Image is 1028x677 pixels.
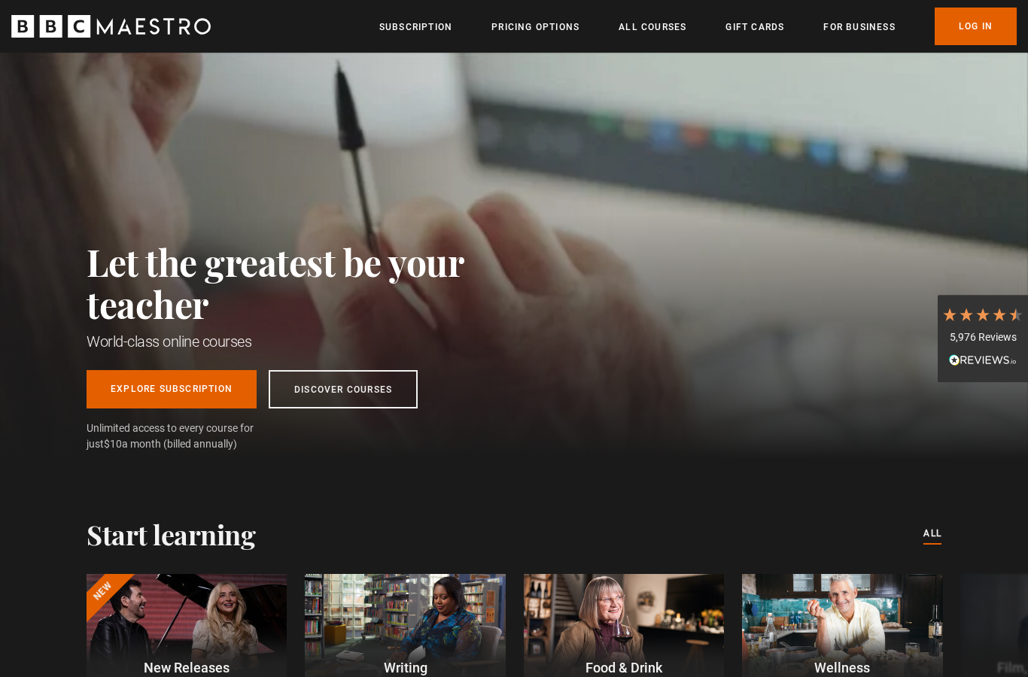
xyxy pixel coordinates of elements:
a: Pricing Options [491,20,579,35]
h2: Let the greatest be your teacher [87,241,531,325]
a: Explore Subscription [87,370,257,408]
h1: World-class online courses [87,331,531,352]
a: Log In [935,8,1017,45]
a: For business [823,20,895,35]
div: 4.7 Stars [941,306,1024,323]
nav: Primary [379,8,1017,45]
span: $10 [104,438,122,450]
span: Unlimited access to every course for just a month (billed annually) [87,420,290,452]
a: All [923,526,941,542]
a: All Courses [619,20,686,35]
div: Read All Reviews [941,353,1024,371]
div: 5,976 ReviewsRead All Reviews [938,295,1028,382]
a: Discover Courses [269,370,418,408]
a: Gift Cards [725,20,784,35]
svg: BBC Maestro [11,15,211,38]
img: REVIEWS.io [949,354,1017,365]
a: Subscription [379,20,452,35]
h2: Start learning [87,518,255,550]
div: 5,976 Reviews [941,330,1024,345]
